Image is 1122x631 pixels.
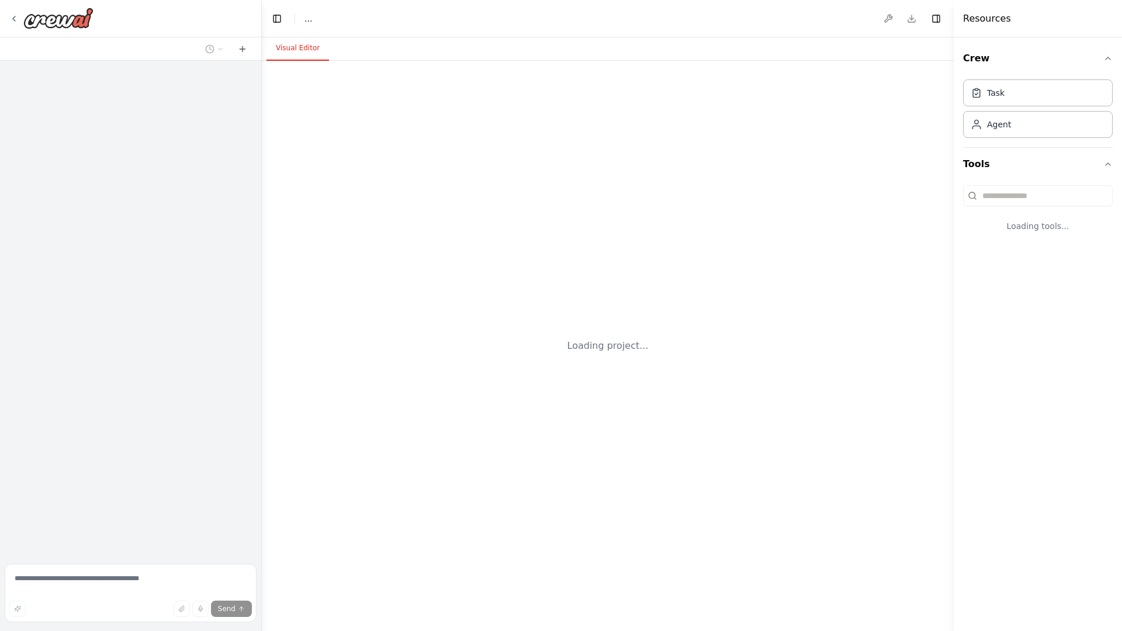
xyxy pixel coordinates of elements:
[928,11,944,27] button: Hide right sidebar
[266,36,329,61] button: Visual Editor
[963,211,1113,241] div: Loading tools...
[200,42,228,56] button: Switch to previous chat
[963,181,1113,251] div: Tools
[233,42,252,56] button: Start a new chat
[963,75,1113,147] div: Crew
[987,87,1005,99] div: Task
[9,601,26,617] button: Improve this prompt
[987,119,1011,130] div: Agent
[304,13,312,25] span: ...
[192,601,209,617] button: Click to speak your automation idea
[23,8,93,29] img: Logo
[211,601,252,617] button: Send
[567,339,649,353] div: Loading project...
[174,601,190,617] button: Upload files
[218,604,236,613] span: Send
[269,11,285,27] button: Hide left sidebar
[963,12,1011,26] h4: Resources
[963,148,1113,181] button: Tools
[304,13,312,25] nav: breadcrumb
[963,42,1113,75] button: Crew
